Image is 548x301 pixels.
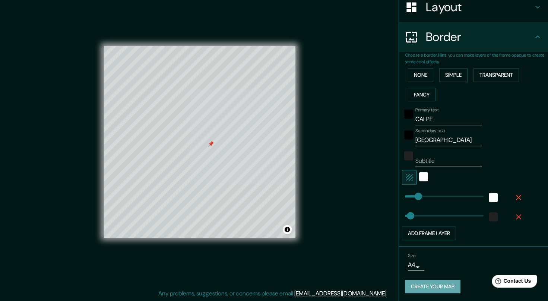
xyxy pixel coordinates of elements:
button: Create your map [405,280,460,294]
button: black [404,110,413,118]
h4: Border [426,29,533,44]
button: None [408,68,433,82]
div: Border [399,22,548,52]
button: white [419,172,428,181]
p: Any problems, suggestions, or concerns please email . [158,289,387,298]
button: color-222222 [404,151,413,160]
div: . [387,289,389,298]
button: color-222222 [489,212,498,221]
label: Size [408,252,416,259]
button: Transparent [473,68,519,82]
button: Fancy [408,88,435,102]
p: Choose a border. : you can make layers of the frame opaque to create some cool effects. [405,52,548,65]
button: Simple [439,68,468,82]
div: . [389,289,390,298]
button: white [489,193,498,202]
label: Secondary text [415,128,445,134]
div: A4 [408,259,424,271]
b: Hint [438,52,446,58]
a: [EMAIL_ADDRESS][DOMAIN_NAME] [294,289,386,297]
button: Toggle attribution [283,225,292,234]
iframe: Help widget launcher [482,272,540,293]
button: Add frame layer [402,226,456,240]
button: black [404,130,413,139]
label: Primary text [415,107,438,113]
